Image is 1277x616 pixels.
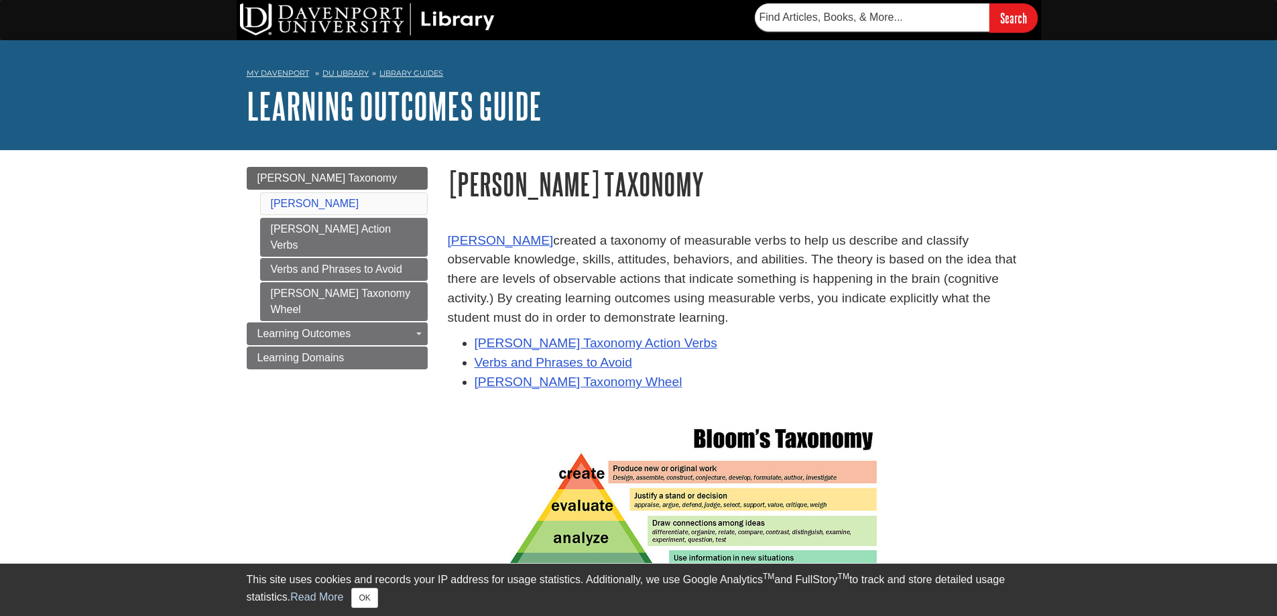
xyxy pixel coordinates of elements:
span: Learning Outcomes [257,328,351,339]
nav: breadcrumb [247,64,1031,86]
a: Learning Outcomes [247,322,428,345]
form: Searches DU Library's articles, books, and more [755,3,1038,32]
a: Library Guides [379,68,443,78]
a: DU Library [322,68,369,78]
input: Find Articles, Books, & More... [755,3,989,32]
a: [PERSON_NAME] Taxonomy Wheel [260,282,428,321]
a: [PERSON_NAME] Taxonomy Action Verbs [475,336,717,350]
a: [PERSON_NAME] [271,198,359,209]
a: My Davenport [247,68,309,79]
input: Search [989,3,1038,32]
a: Verbs and Phrases to Avoid [475,355,632,369]
a: Read More [290,591,343,603]
a: [PERSON_NAME] [448,233,554,247]
h1: [PERSON_NAME] Taxonomy [448,167,1031,201]
sup: TM [838,572,849,581]
div: Guide Page Menu [247,167,428,369]
a: Learning Outcomes Guide [247,85,542,127]
div: This site uses cookies and records your IP address for usage statistics. Additionally, we use Goo... [247,572,1031,608]
span: [PERSON_NAME] Taxonomy [257,172,398,184]
a: Verbs and Phrases to Avoid [260,258,428,281]
span: Learning Domains [257,352,345,363]
a: [PERSON_NAME] Taxonomy Wheel [475,375,682,389]
sup: TM [763,572,774,581]
button: Close [351,588,377,608]
a: [PERSON_NAME] Action Verbs [260,218,428,257]
img: DU Library [240,3,495,36]
p: created a taxonomy of measurable verbs to help us describe and classify observable knowledge, ski... [448,231,1031,328]
a: Learning Domains [247,347,428,369]
a: [PERSON_NAME] Taxonomy [247,167,428,190]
